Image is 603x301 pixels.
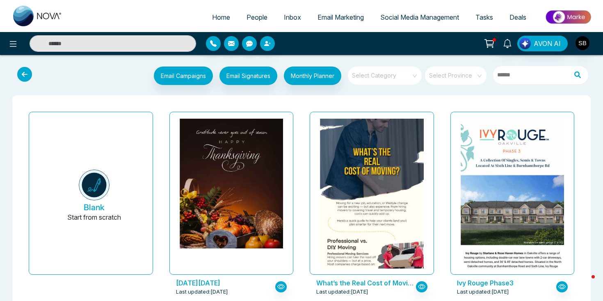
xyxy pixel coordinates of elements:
img: User Avatar [576,36,589,50]
button: Email Signatures [219,67,277,85]
a: Email Marketing [309,9,372,25]
img: novacrm [128,119,335,248]
button: Email Campaigns [154,67,213,85]
span: Last updated: [DATE] [316,288,368,296]
a: People [238,9,276,25]
span: Inbox [284,13,301,21]
span: Deals [509,13,526,21]
p: Thanksgiving Day [176,278,276,288]
span: Last updated: [DATE] [457,288,509,296]
a: Home [204,9,238,25]
span: People [247,13,267,21]
a: Email Signatures [213,67,277,87]
p: Start from scratch [67,212,121,232]
h5: Blank [84,202,105,212]
span: Last updated: [DATE] [176,288,228,296]
span: Tasks [475,13,493,21]
a: Inbox [276,9,309,25]
span: Social Media Management [380,13,459,21]
img: Nova CRM Logo [13,6,62,26]
a: Email Campaigns [147,71,213,79]
a: Social Media Management [372,9,467,25]
a: Deals [501,9,534,25]
iframe: Intercom live chat [575,273,595,293]
img: Lead Flow [519,38,531,49]
span: Home [212,13,230,21]
button: BlankStart from scratch [42,119,146,274]
p: Ivy Rouge Phase3 [457,278,557,288]
img: Market-place.gif [539,8,598,26]
p: What’s the Real Cost of Moving? [316,278,416,288]
img: novacrm [79,170,110,200]
a: Tasks [467,9,501,25]
button: AVON AI [517,36,568,51]
span: AVON AI [534,39,561,48]
span: Email Marketing [317,13,364,21]
a: Monthly Planner [277,67,341,87]
button: Monthly Planner [284,67,341,85]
